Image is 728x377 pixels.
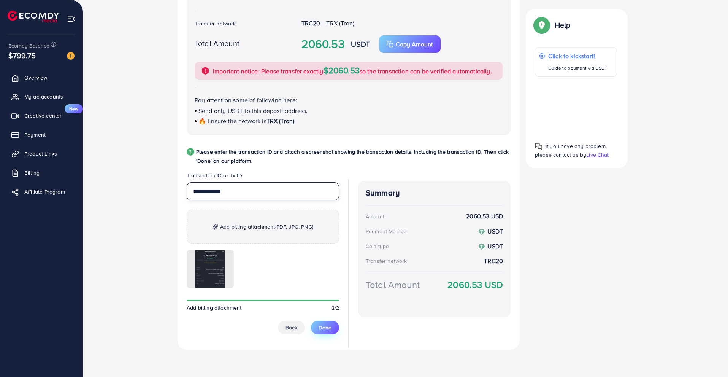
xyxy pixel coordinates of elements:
p: Click to kickstart! [548,51,607,60]
p: Guide to payment via USDT [548,64,607,73]
a: Billing [6,165,77,180]
span: Live Chat [586,151,609,159]
span: If you have any problem, please contact us by [535,142,607,159]
div: Coin type [366,242,389,250]
span: Payment [24,131,46,138]
a: Payment [6,127,77,142]
a: Overview [6,70,77,85]
span: Billing [24,169,40,177]
strong: USDT [351,38,370,49]
a: My ad accounts [6,89,77,104]
span: Overview [24,74,47,81]
span: $799.75 [8,50,36,61]
span: New [65,104,83,113]
span: Done [319,324,331,331]
span: My ad accounts [24,93,63,100]
button: Back [278,321,305,334]
a: Creative centerNew [6,108,77,123]
div: 2 [187,148,194,156]
span: TRX (Tron) [326,19,354,27]
strong: USDT [487,227,503,235]
span: 2/2 [331,304,339,312]
strong: 2060.53 USD [447,278,503,291]
a: Product Links [6,146,77,161]
div: Payment Method [366,227,407,235]
img: Popup guide [535,18,549,32]
label: Total Amount [195,38,239,49]
div: Transfer network [366,257,407,265]
span: TRX (Tron) [266,117,295,125]
img: coin [478,229,485,235]
div: Amount [366,213,384,220]
h4: Summary [366,188,503,198]
img: Popup guide [535,143,542,150]
img: menu [67,14,76,23]
button: Copy Amount [379,35,441,53]
button: Done [311,321,339,334]
strong: 2060.53 USD [466,212,503,221]
p: Please enter the transaction ID and attach a screenshot showing the transaction details, includin... [196,147,511,165]
p: Pay attention some of following here: [195,95,503,105]
strong: 2060.53 [301,36,345,52]
img: image [67,52,75,60]
img: coin [478,243,485,250]
span: Add billing attachment [187,304,242,312]
img: alert [201,66,210,75]
img: img [213,224,218,230]
span: 🔥 Ensure the network is [198,117,266,125]
img: logo [8,11,59,22]
span: Affiliate Program [24,188,65,196]
p: Help [555,21,571,30]
span: Ecomdy Balance [8,42,49,49]
span: Add billing attachment [220,222,313,231]
strong: USDT [487,242,503,250]
p: Copy Amount [396,40,433,49]
span: $2060.53 [324,64,360,76]
legend: Transaction ID or Tx ID [187,172,339,182]
span: (PDF, JPG, PNG) [275,223,313,231]
iframe: Chat [696,343,722,371]
strong: TRC20 [301,19,320,27]
label: Transfer network [195,20,236,27]
strong: TRC20 [484,257,503,266]
span: Back [285,324,297,331]
p: Send only USDT to this deposit address. [195,106,503,115]
div: Total Amount [366,278,420,291]
img: img uploaded [195,250,225,288]
a: Affiliate Program [6,184,77,199]
span: Product Links [24,150,57,157]
p: Important notice: Please transfer exactly so the transaction can be verified automatically. [213,66,492,76]
span: Creative center [24,112,62,119]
